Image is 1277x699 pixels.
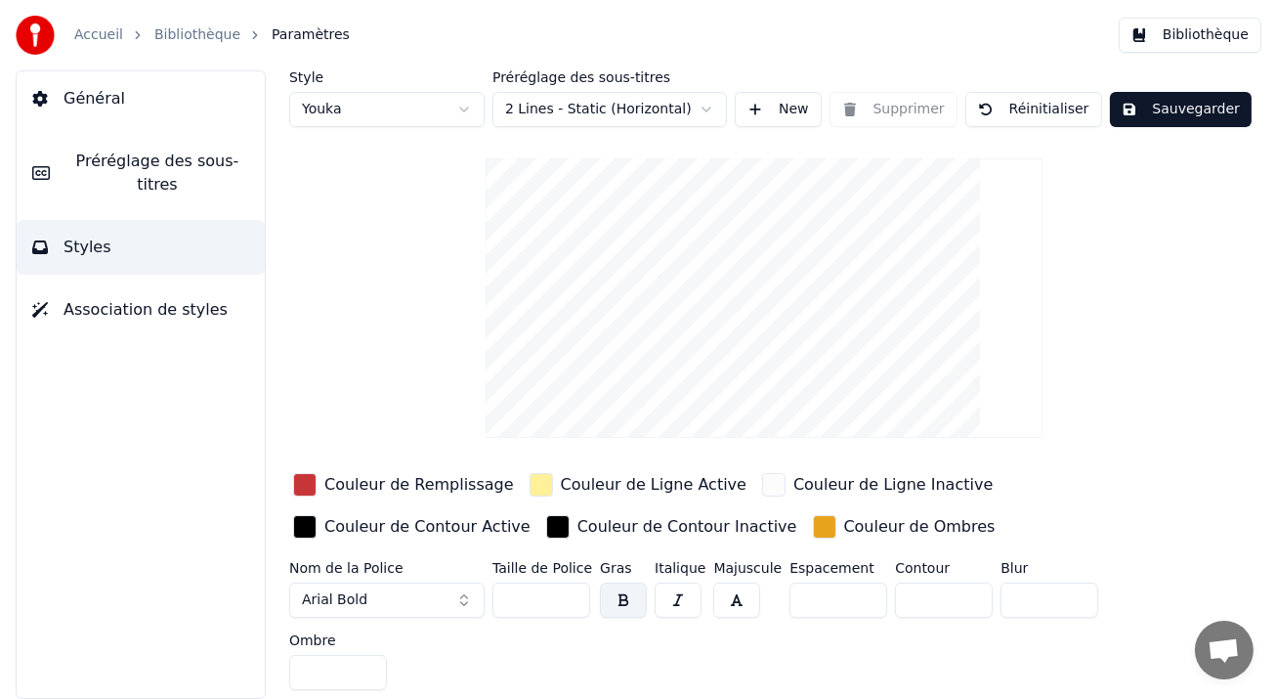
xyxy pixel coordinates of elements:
[561,473,746,497] div: Couleur de Ligne Active
[272,25,350,45] span: Paramètres
[65,150,249,197] span: Préréglage des sous-titres
[289,633,387,647] label: Ombre
[64,236,111,259] span: Styles
[655,561,705,575] label: Italique
[302,590,367,610] span: Arial Bold
[577,515,797,539] div: Couleur de Contour Inactive
[1195,621,1254,679] a: Ouvrir le chat
[154,25,240,45] a: Bibliothèque
[713,561,782,575] label: Majuscule
[793,473,993,497] div: Couleur de Ligne Inactive
[895,561,993,575] label: Contour
[542,511,801,543] button: Couleur de Contour Inactive
[526,469,750,501] button: Couleur de Ligne Active
[324,473,514,497] div: Couleur de Remplissage
[492,561,592,575] label: Taille de Police
[74,25,350,45] nav: breadcrumb
[844,515,996,539] div: Couleur de Ombres
[1000,561,1098,575] label: Blur
[289,469,518,501] button: Couleur de Remplissage
[809,511,1000,543] button: Couleur de Ombres
[289,561,485,575] label: Nom de la Police
[64,87,125,110] span: Général
[1119,18,1261,53] button: Bibliothèque
[289,70,485,84] label: Style
[17,220,265,275] button: Styles
[965,92,1102,127] button: Réinitialiser
[600,561,647,575] label: Gras
[735,92,822,127] button: New
[492,70,727,84] label: Préréglage des sous-titres
[17,71,265,126] button: Général
[64,298,228,322] span: Association de styles
[758,469,997,501] button: Couleur de Ligne Inactive
[16,16,55,55] img: youka
[789,561,887,575] label: Espacement
[324,515,531,539] div: Couleur de Contour Active
[17,283,265,337] button: Association de styles
[74,25,123,45] a: Accueil
[1110,92,1252,127] button: Sauvegarder
[289,511,534,543] button: Couleur de Contour Active
[17,134,265,212] button: Préréglage des sous-titres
